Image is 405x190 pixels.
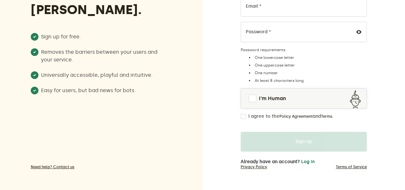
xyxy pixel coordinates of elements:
[241,47,367,52] label: Password requirements:
[31,48,168,64] li: Removes the barriers between your users and your service.
[247,63,367,68] li: One uppercase letter
[321,114,332,119] a: Terms
[301,159,315,164] button: Log in
[246,4,261,9] label: Email *
[247,78,367,83] li: At least 8 characters long
[336,164,367,170] a: Terms of Service
[31,33,168,41] li: Sign up for free.
[248,114,334,119] label: I agree to the and .
[31,87,168,94] li: Easy for users, but bad news for bots.
[259,95,286,102] span: I'm Human
[246,29,271,35] label: Password *
[247,70,367,75] li: One number
[247,55,367,60] li: One lowercase letter
[241,159,300,164] span: Already have an account?
[31,164,168,170] a: Need help? Contact us
[241,132,367,152] button: Sign Up
[279,114,313,119] a: Policy Agreement
[31,71,168,79] li: Universally accessible, playful and intuitive.
[241,164,267,170] a: Privacy Policy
